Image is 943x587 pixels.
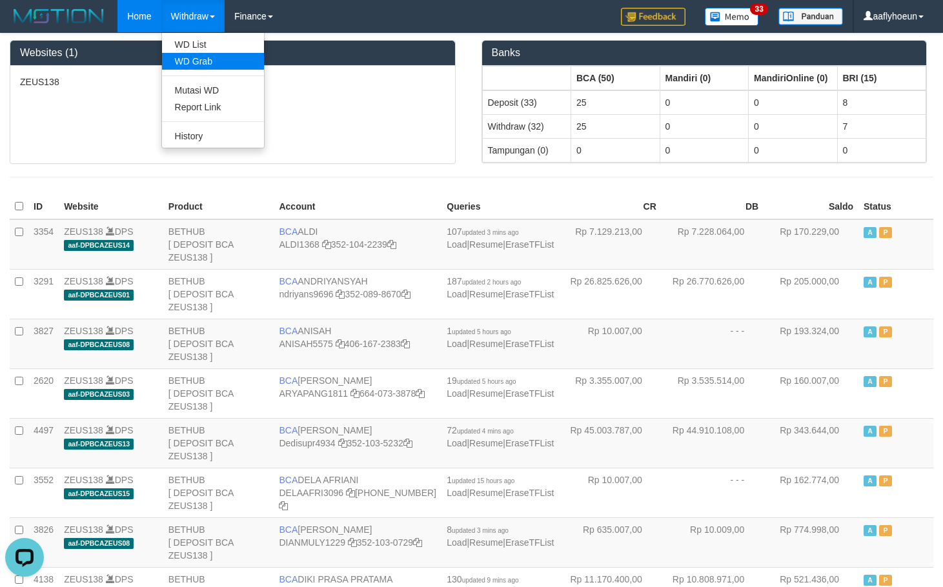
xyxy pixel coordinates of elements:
[64,240,134,251] span: aaf-DPBCAZEUS14
[28,219,59,270] td: 3354
[447,375,554,399] span: | |
[660,66,749,90] th: Group: activate to sort column ascending
[447,425,554,448] span: | |
[336,289,345,299] a: Copy ndriyans9696 to clipboard
[879,227,892,238] span: Paused
[879,575,892,586] span: Paused
[492,47,917,59] h3: Banks
[64,488,134,499] span: aaf-DPBCAZEUS15
[879,326,892,337] span: Paused
[274,468,441,517] td: DELA AFRIANI [PHONE_NUMBER]
[274,319,441,368] td: ANISAH 406-167-2383
[864,426,877,437] span: Active
[505,388,554,399] a: EraseTFList
[447,438,467,448] a: Load
[387,239,396,250] a: Copy 3521042239 to clipboard
[279,375,298,386] span: BCA
[879,525,892,536] span: Paused
[764,368,858,418] td: Rp 160.007,00
[64,226,103,237] a: ZEUS138
[864,575,877,586] span: Active
[64,425,103,435] a: ZEUS138
[274,219,441,270] td: ALDI 352-104-2239
[864,277,877,288] span: Active
[621,8,685,26] img: Feedback.jpg
[163,517,274,567] td: BETHUB [ DEPOSIT BCA ZEUS138 ]
[274,194,441,219] th: Account
[279,276,298,286] span: BCA
[660,138,749,162] td: 0
[64,538,134,549] span: aaf-DPBCAZEUS08
[401,289,411,299] a: Copy 3520898670 to clipboard
[64,524,103,535] a: ZEUS138
[447,524,509,535] span: 8
[469,289,503,299] a: Resume
[163,468,274,517] td: BETHUB [ DEPOSIT BCA ZEUS138 ]
[749,138,838,162] td: 0
[505,488,554,498] a: EraseTFList
[879,376,892,387] span: Paused
[764,269,858,319] td: Rp 205.000,00
[274,517,441,567] td: [PERSON_NAME] 352-103-0729
[879,426,892,437] span: Paused
[662,194,764,219] th: DB
[20,75,445,88] p: ZEUS138
[482,114,571,138] td: Withdraw (32)
[662,418,764,468] td: Rp 44.910.108,00
[778,8,843,25] img: panduan.png
[279,425,298,435] span: BCA
[505,339,554,349] a: EraseTFList
[764,319,858,368] td: Rp 193.324,00
[10,6,108,26] img: MOTION_logo.png
[403,438,412,448] a: Copy 3521035232 to clipboard
[559,368,661,418] td: Rp 3.355.007,00
[750,3,767,15] span: 33
[559,219,661,270] td: Rp 7.129.213,00
[59,194,163,219] th: Website
[764,517,858,567] td: Rp 774.998,00
[457,378,516,385] span: updated 5 hours ago
[447,475,514,485] span: 1
[462,229,519,236] span: updated 3 mins ago
[59,269,163,319] td: DPS
[482,90,571,115] td: Deposit (33)
[469,537,503,548] a: Resume
[28,418,59,468] td: 4497
[764,219,858,270] td: Rp 170.229,00
[279,501,288,511] a: Copy 8692458639 to clipboard
[64,375,103,386] a: ZEUS138
[559,468,661,517] td: Rp 10.007,00
[28,468,59,517] td: 3552
[864,376,877,387] span: Active
[447,475,554,498] span: | |
[662,368,764,418] td: Rp 3.535.514,00
[469,339,503,349] a: Resume
[163,319,274,368] td: BETHUB [ DEPOSIT BCA ZEUS138 ]
[764,194,858,219] th: Saldo
[401,339,410,349] a: Copy 4061672383 to clipboard
[837,138,926,162] td: 0
[59,219,163,270] td: DPS
[864,525,877,536] span: Active
[20,47,445,59] h3: Websites (1)
[336,339,345,349] a: Copy ANISAH5575 to clipboard
[322,239,331,250] a: Copy ALDI1368 to clipboard
[162,99,264,115] a: Report Link
[163,418,274,468] td: BETHUB [ DEPOSIT BCA ZEUS138 ]
[662,468,764,517] td: - - -
[571,114,660,138] td: 25
[662,319,764,368] td: - - -
[274,368,441,418] td: [PERSON_NAME] 664-073-3878
[705,8,759,26] img: Button%20Memo.svg
[662,269,764,319] td: Rp 26.770.626,00
[163,194,274,219] th: Product
[571,66,660,90] th: Group: activate to sort column ascending
[482,66,571,90] th: Group: activate to sort column ascending
[447,388,467,399] a: Load
[279,438,335,448] a: Dedisupr4934
[571,138,660,162] td: 0
[571,90,660,115] td: 25
[837,66,926,90] th: Group: activate to sort column ascending
[864,326,877,337] span: Active
[749,90,838,115] td: 0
